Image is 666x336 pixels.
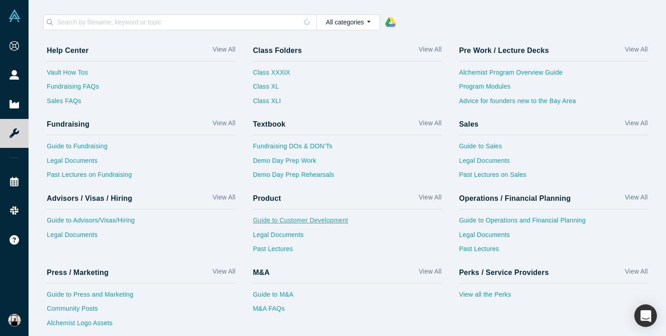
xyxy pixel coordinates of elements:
[47,120,89,128] h4: Fundraising
[316,14,380,30] button: All categories
[253,194,281,203] h4: Product
[253,268,270,277] h4: M&A
[253,170,442,185] a: Demo Day Prep Rehearsals
[253,156,442,170] a: Demo Day Prep Work
[212,45,235,58] a: View All
[625,45,647,58] a: View All
[47,194,132,203] h4: Advisors / Visas / Hiring
[47,268,109,277] h4: Press / Marketing
[419,193,441,206] a: View All
[253,120,285,128] h4: Textbook
[47,304,236,318] a: Community Posts
[253,82,290,96] a: Class XL
[47,142,236,156] a: Guide to Fundraising
[47,68,236,82] a: Vault How Tos
[459,244,648,259] a: Past Lectures
[253,244,442,259] a: Past Lectures
[419,118,441,132] a: View All
[56,16,298,28] input: Search by filename, keyword or topic
[459,170,648,185] a: Past Lectures on Sales
[625,193,647,206] a: View All
[253,290,442,304] a: Guide to M&A
[8,9,21,22] img: Alchemist Vault Logo
[8,314,21,327] img: Patrick Kirchhoff's Account
[253,68,290,82] a: Class XXXIX
[47,318,236,333] a: Alchemist Logo Assets
[47,46,88,55] h4: Help Center
[47,290,236,304] a: Guide to Press and Marketing
[47,96,236,111] a: Sales FAQs
[47,170,236,185] a: Past Lectures on Fundraising
[459,230,648,245] a: Legal Documents
[459,68,648,82] a: Alchemist Program Overview Guide
[459,120,478,128] h4: Sales
[47,216,236,230] a: Guide to Advisors/Visas/Hiring
[459,216,648,230] a: Guide to Operations and Financial Planning
[459,290,648,304] a: View all the Perks
[459,96,648,111] a: Advice for founders new to the Bay Area
[459,142,648,156] a: Guide to Sales
[459,82,648,96] a: Program Modules
[47,82,236,96] a: Fundraising FAQs
[419,45,441,58] a: View All
[253,216,442,230] a: Guide to Customer Development
[459,156,648,170] a: Legal Documents
[459,194,571,203] h4: Operations / Financial Planning
[459,46,549,55] h4: Pre Work / Lecture Decks
[625,118,647,132] a: View All
[253,46,302,55] h4: Class Folders
[253,142,442,156] a: Fundraising DOs & DON’Ts
[47,156,236,170] a: Legal Documents
[212,267,235,280] a: View All
[625,267,647,280] a: View All
[47,230,236,245] a: Legal Documents
[212,118,235,132] a: View All
[253,304,442,318] a: M&A FAQs
[459,268,549,277] h4: Perks / Service Providers
[253,96,290,111] a: Class XLI
[253,230,442,245] a: Legal Documents
[212,193,235,206] a: View All
[419,267,441,280] a: View All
